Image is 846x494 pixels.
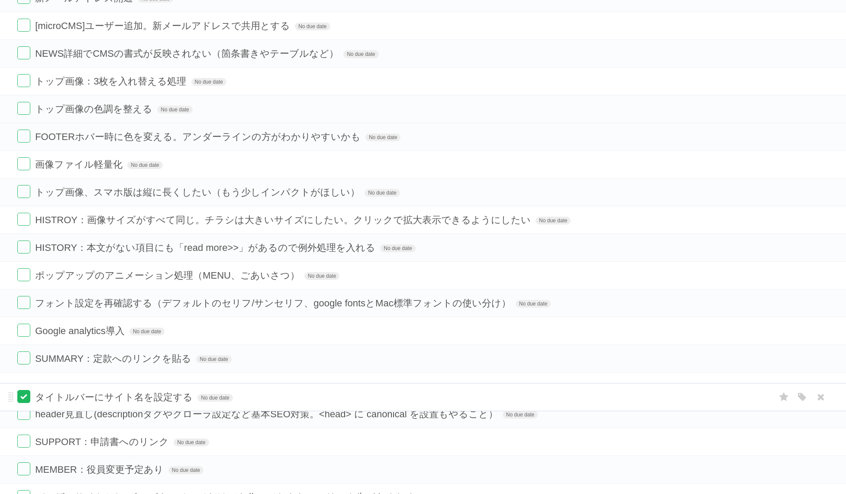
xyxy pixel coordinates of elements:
[174,439,209,446] span: No due date
[380,244,415,252] span: No due date
[35,436,171,447] span: SUPPORT：申請書へのリンク
[191,78,226,86] span: No due date
[776,390,792,404] label: Star task
[17,74,30,87] label: Done
[35,464,166,475] span: MEMBER：役員変更予定あり
[17,351,30,364] label: Done
[536,217,571,224] span: No due date
[17,462,30,475] label: Done
[17,157,30,170] label: Done
[295,23,330,30] span: No due date
[503,411,538,419] span: No due date
[157,106,192,114] span: No due date
[35,20,292,31] span: [microCMS]ユーザー追加。新メールアドレスで共用とする
[17,324,30,337] label: Done
[35,159,125,170] span: 画像ファイル軽量化
[35,187,362,198] span: トップ画像、スマホ版は縦に長くしたい（もう少しインパクトがほしい）
[35,48,341,59] span: NEWS詳細でCMSの書式が反映されない（箇条書きやテーブルなど）
[516,300,551,308] span: No due date
[35,76,188,87] span: トップ画像：3枚を入れ替える処理
[35,325,127,336] span: Google analytics導入
[17,130,30,143] label: Done
[343,50,378,58] span: No due date
[304,272,339,280] span: No due date
[17,240,30,253] label: Done
[17,407,30,420] label: Done
[35,104,155,114] span: トップ画像の色調を整える
[365,189,400,197] span: No due date
[196,355,231,363] span: No due date
[129,328,165,335] span: No due date
[365,133,400,141] span: No due date
[35,270,302,281] span: ポップアップのアニメーション処理（MENU、ごあいさつ）
[197,394,232,402] span: No due date
[168,466,203,474] span: No due date
[17,46,30,59] label: Done
[17,390,30,403] label: Done
[35,353,194,364] span: SUMMARY：定款へのリンクを貼る
[17,296,30,309] label: Done
[17,102,30,115] label: Done
[35,242,378,253] span: HISTORY：本文がない項目にも「read more>>」があるので例外処理を入れる
[17,19,30,32] label: Done
[17,185,30,198] label: Done
[17,435,30,448] label: Done
[17,268,30,281] label: Done
[35,392,195,403] span: タイトルバーにサイト名を設定する
[35,131,363,142] span: FOOTERホバー時に色を変える。アンダーラインの方がわかりやすいかも
[17,213,30,226] label: Done
[127,161,162,169] span: No due date
[35,298,513,309] span: フォント設定を再確認する（デフォルトのセリフ/サンセリフ、google fontsとMac標準フォントの使い分け）
[35,214,533,225] span: HISTROY：画像サイズがすべて同じ。チラシは大きいサイズにしたい。クリックで拡大表示できるようにしたい
[35,409,500,419] span: header見直し(descriptionタグやクローラ設定など基本SEO対策。<head> に canonical を設置もやること）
